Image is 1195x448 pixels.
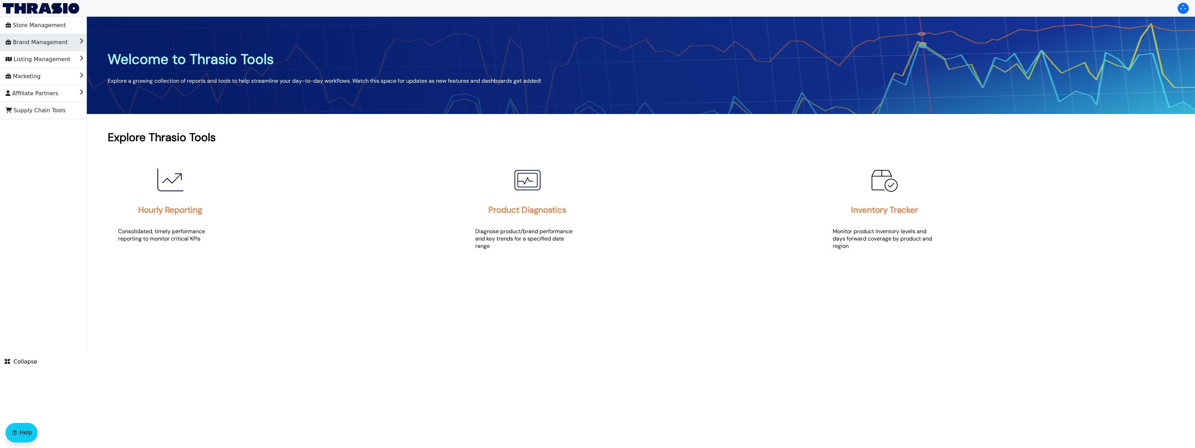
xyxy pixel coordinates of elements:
img: Product Diagnostics Icon [510,163,545,197]
span: Collapse [5,358,37,366]
a: Product Diagnostics IconProduct DiagnosticsDiagnose product/brand performance and key trends for ... [465,152,820,266]
h2: Inventory Tracker [851,204,918,215]
img: Thrasio Logo [3,3,79,14]
h2: Hourly Reporting [138,204,202,215]
p: Explore a growing collection of reports and tools to help streamline your day-to-day workflows. W... [108,77,541,84]
span: Help [19,429,32,437]
p: Monitor product inventory levels and days forward coverage by product and region [833,228,937,250]
img: Inventory Tracker Icon [867,163,902,197]
span: Listing Management [6,54,70,65]
img: Hourly Reporting Icon [153,163,188,197]
span: Marketing [6,71,41,82]
span: Affiliate Partners [6,88,58,99]
span: Supply Chain Tools [6,105,66,116]
p: Consolidated, timely performance reporting to monitor critical KPIs [118,228,222,242]
a: Inventory Tracker IconInventory TrackerMonitor product inventory levels and days forward coverage... [822,152,1178,266]
span: Brand Management [6,37,68,48]
h1: Explore Thrasio Tools [108,130,1174,145]
button: Help floatingactionbutton [6,423,38,442]
a: Hourly Reporting IconHourly ReportingConsolidated, timely performance reporting to monitor critic... [108,152,463,258]
span: Store Management [6,20,66,31]
p: Diagnose product/brand performance and key trends for a specified date range [475,228,579,250]
h2: Product Diagnostics [488,204,566,215]
h1: Welcome to Thrasio Tools [108,50,541,68]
